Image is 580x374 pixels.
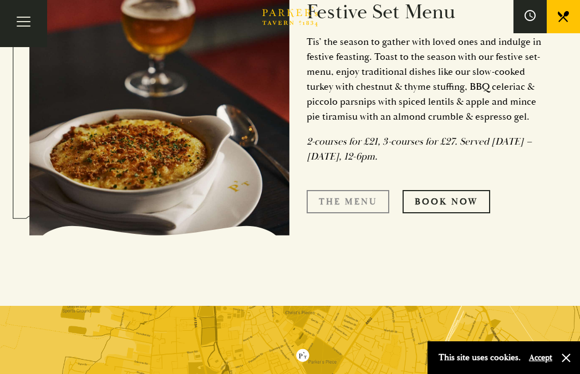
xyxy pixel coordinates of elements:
button: Close and accept [561,352,572,363]
a: The Menu [307,190,389,213]
button: Accept [529,352,552,363]
em: 2-courses for £21, 3-courses for £27. Served [DATE] – [DATE], 12-6pm. [307,135,532,163]
p: Tis’ the season to gather with loved ones and indulge in festive feasting. Toast to the season wi... [307,34,551,124]
a: Book Now [403,190,490,213]
p: This site uses cookies. [439,350,521,366]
